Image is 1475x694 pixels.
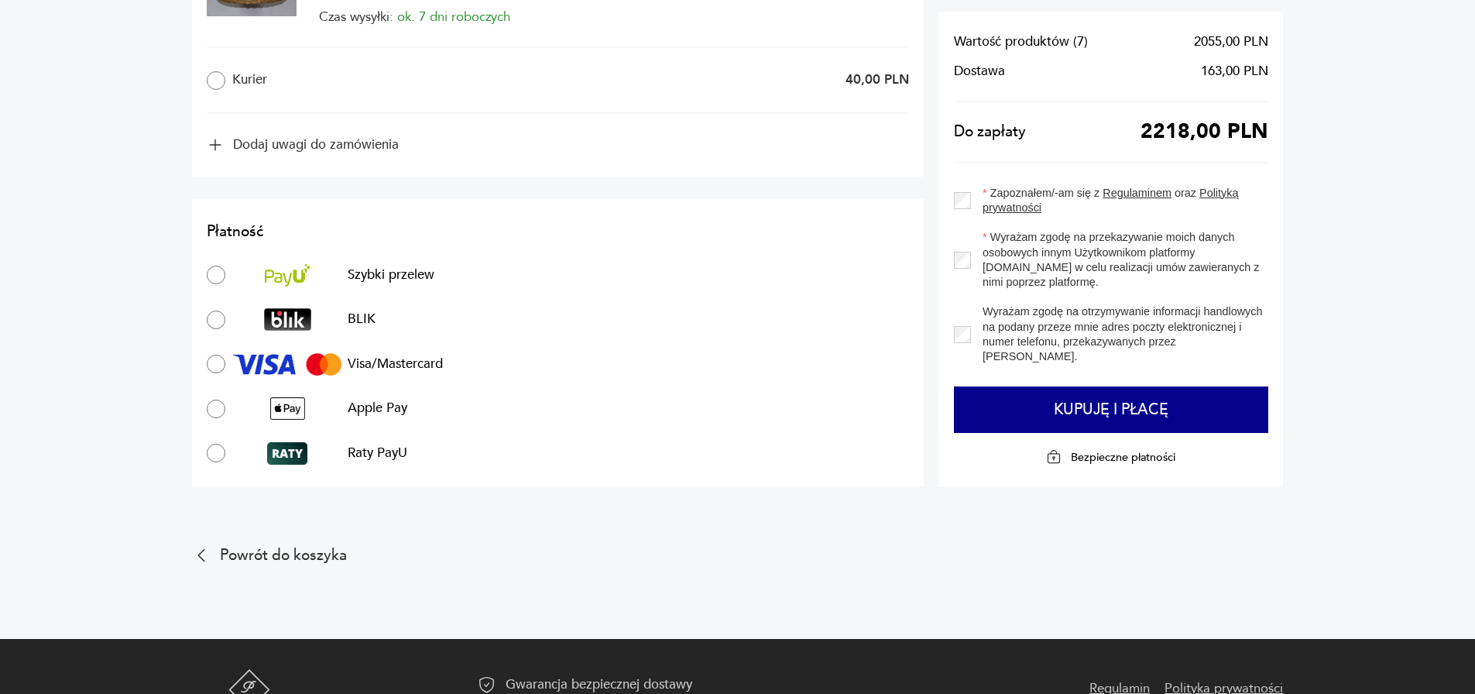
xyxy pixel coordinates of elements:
span: Do zapłaty [954,125,1026,139]
label: Kurier [207,71,506,90]
a: Powrót do koszyka [192,546,924,565]
img: Ikona kłódki [1046,449,1062,465]
img: Visa/Mastercard [233,353,341,376]
label: Wyrażam zgodę na przekazywanie moich danych osobowych innym Użytkownikom platformy [DOMAIN_NAME] ... [971,230,1268,290]
img: Ikona gwarancji [478,675,496,694]
h2: Płatność [207,222,909,242]
label: Zapoznałem/-am się z oraz [971,185,1268,215]
span: Wartość produktów ( 7 ) [954,33,1088,48]
img: Raty PayU [267,442,307,465]
img: BLIK [264,308,311,331]
p: 40,00 PLN [846,71,909,89]
input: Apple PayApple Pay [207,400,225,418]
p: Apple Pay [348,400,407,417]
button: Dodaj uwagi do zamówienia [207,136,399,153]
img: Szybki przelew [265,264,310,287]
img: Apple Pay [270,397,305,420]
a: Polityką prywatności [983,186,1238,213]
p: BLIK [348,311,376,328]
input: BLIKBLIK [207,311,225,329]
p: Raty PayU [348,445,407,462]
span: ok. 7 dni roboczych [397,8,510,26]
span: 2218,00 PLN [1141,125,1268,139]
p: Powrót do koszyka [220,550,347,562]
input: Szybki przelewSzybki przelew [207,266,225,284]
span: 2055,00 PLN [1194,33,1268,48]
input: Kurier [207,71,225,90]
p: Visa/Mastercard [348,356,443,373]
button: Kupuję i płacę [954,387,1269,433]
label: Wyrażam zgodę na otrzymywanie informacji handlowych na podany przeze mnie adres poczty elektronic... [971,304,1268,364]
input: Raty PayURaty PayU [207,444,225,462]
span: 163,00 PLN [1201,64,1268,78]
a: Regulaminem [1103,186,1171,198]
p: Szybki przelew [348,266,434,284]
input: Visa/MastercardVisa/Mastercard [207,355,225,373]
span: Dostawa [954,64,1005,78]
span: Czas wysyłki: [319,9,510,24]
p: Bezpieczne płatności [1071,449,1175,464]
